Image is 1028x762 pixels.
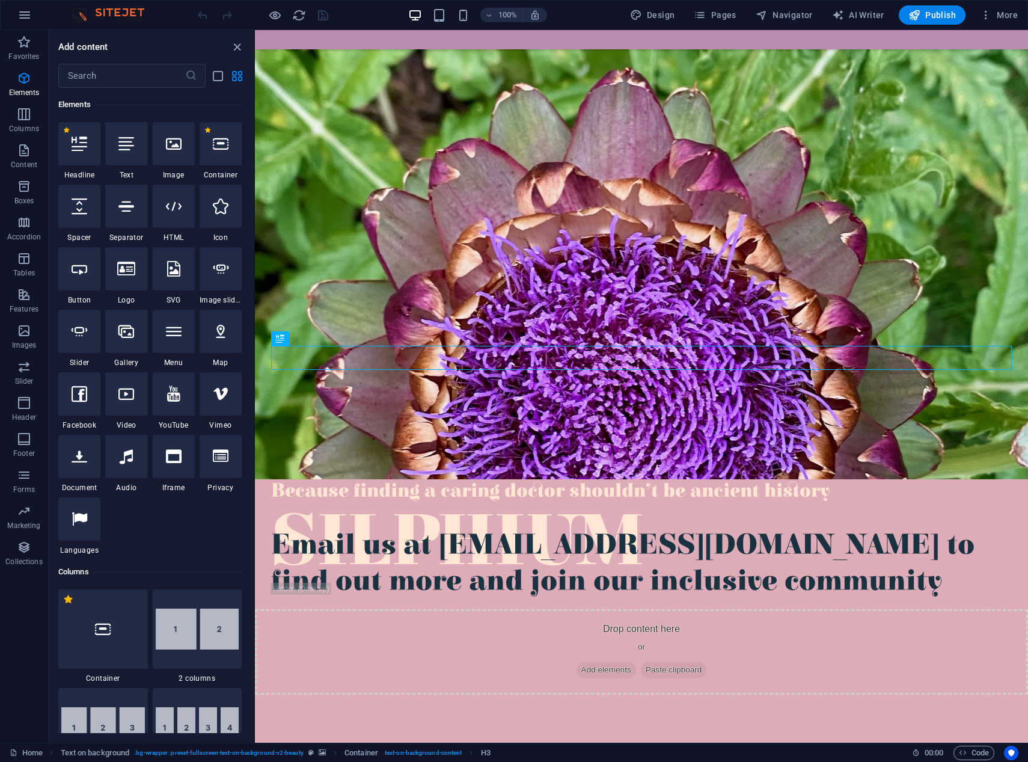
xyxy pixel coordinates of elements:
[230,40,244,54] button: close panel
[925,746,943,760] span: 00 00
[153,170,195,180] span: Image
[975,5,1023,25] button: More
[58,483,100,493] span: Document
[58,40,108,54] h6: Add content
[153,435,195,493] div: Iframe
[105,233,147,242] span: Separator
[12,340,37,350] p: Images
[63,594,73,604] span: Remove from favorites
[15,376,34,386] p: Slider
[105,310,147,367] div: Gallery
[756,9,813,21] span: Navigator
[153,122,195,180] div: Image
[153,233,195,242] span: HTML
[105,170,147,180] span: Text
[292,8,306,22] i: Reload page
[200,247,242,305] div: Image slider
[153,247,195,305] div: SVG
[58,565,242,579] h6: Columns
[58,97,242,112] h6: Elements
[308,749,314,756] i: This element is a customizable preset
[58,233,100,242] span: Spacer
[153,483,195,493] span: Iframe
[105,295,147,305] span: Logo
[13,268,35,278] p: Tables
[153,372,195,430] div: YouTube
[105,185,147,242] div: Separator
[319,749,326,756] i: This element contains a background
[105,435,147,493] div: Audio
[105,122,147,180] div: Text
[7,521,40,530] p: Marketing
[912,746,944,760] h6: Session time
[200,372,242,430] div: Vimeo
[58,64,185,88] input: Search
[153,358,195,367] span: Menu
[268,8,282,22] button: Click here to leave preview mode and continue editing
[200,310,242,367] div: Map
[230,69,244,83] button: grid-view
[61,746,130,760] span: Click to select. Double-click to edit
[58,170,100,180] span: Headline
[959,746,989,760] span: Code
[953,746,994,760] button: Code
[14,196,34,206] p: Boxes
[344,746,378,760] span: Click to select. Double-click to edit
[292,8,306,22] button: reload
[61,746,491,760] nav: breadcrumb
[63,127,70,134] span: Remove from favorites
[200,420,242,430] span: Vimeo
[9,124,39,134] p: Columns
[58,372,100,430] div: Facebook
[899,5,965,25] button: Publish
[10,304,38,314] p: Features
[10,746,43,760] a: Click to cancel selection. Double-click to open Pages
[751,5,818,25] button: Navigator
[386,631,452,648] span: Paste clipboard
[11,160,37,170] p: Content
[383,746,462,760] span: . text-on-background-content
[200,358,242,367] span: Map
[58,589,148,683] div: Container
[625,5,680,25] button: Design
[980,9,1018,21] span: More
[69,8,159,22] img: Editor Logo
[625,5,680,25] div: Design (Ctrl+Alt+Y)
[58,420,100,430] span: Facebook
[7,232,41,242] p: Accordion
[200,122,242,180] div: Container
[105,420,147,430] span: Video
[200,483,242,493] span: Privacy
[153,589,242,683] div: 2 columns
[200,170,242,180] span: Container
[694,9,736,21] span: Pages
[322,631,381,648] span: Add elements
[9,88,40,97] p: Elements
[58,435,100,493] div: Document
[210,69,225,83] button: list-view
[200,185,242,242] div: Icon
[1004,746,1018,760] button: Usercentrics
[58,247,100,305] div: Button
[156,609,239,650] img: 2-columns.svg
[5,557,42,567] p: Collections
[58,122,100,180] div: Headline
[200,295,242,305] span: Image slider
[58,310,100,367] div: Slider
[153,420,195,430] span: YouTube
[105,247,147,305] div: Logo
[12,413,36,422] p: Header
[156,707,239,748] img: 4columns.svg
[200,435,242,493] div: Privacy
[481,746,491,760] span: Click to select. Double-click to edit
[58,497,100,555] div: Languages
[908,9,956,21] span: Publish
[832,9,884,21] span: AI Writer
[13,449,35,458] p: Footer
[153,674,242,683] span: 2 columns
[200,233,242,242] span: Icon
[58,358,100,367] span: Slider
[630,9,675,21] span: Design
[105,483,147,493] span: Audio
[105,372,147,430] div: Video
